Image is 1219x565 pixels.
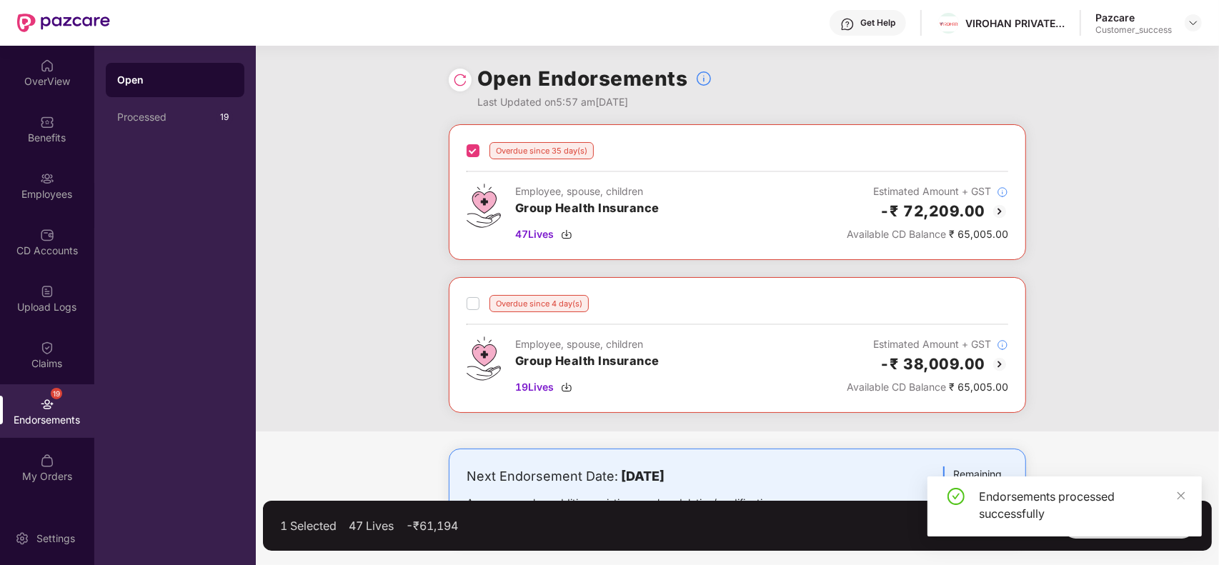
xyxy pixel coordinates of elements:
[515,352,660,371] h3: Group Health Insurance
[561,229,572,240] img: svg+xml;base64,PHN2ZyBpZD0iRG93bmxvYWQtMzJ4MzIiIHhtbG5zPSJodHRwOi8vd3d3LnczLm9yZy8yMDAwL3N2ZyIgd2...
[991,356,1008,373] img: svg+xml;base64,PHN2ZyBpZD0iQmFjay0yMHgyMCIgeG1sbnM9Imh0dHA6Ly93d3cudzMub3JnLzIwMDAvc3ZnIiB3aWR0aD...
[280,519,337,533] div: 1 Selected
[40,284,54,299] img: svg+xml;base64,PHN2ZyBpZD0iVXBsb2FkX0xvZ3MiIGRhdGEtbmFtZT0iVXBsb2FkIExvZ3MiIHhtbG5zPSJodHRwOi8vd3...
[860,17,895,29] div: Get Help
[943,466,1008,501] div: Remaining
[453,73,467,87] img: svg+xml;base64,PHN2ZyBpZD0iUmVsb2FkLTMyeDMyIiB4bWxucz0iaHR0cDovL3d3dy53My5vcmcvMjAwMC9zdmciIHdpZH...
[847,226,1008,242] div: ₹ 65,005.00
[847,379,1008,395] div: ₹ 65,005.00
[40,115,54,129] img: svg+xml;base64,PHN2ZyBpZD0iQmVuZWZpdHMiIHhtbG5zPSJodHRwOi8vd3d3LnczLm9yZy8yMDAwL3N2ZyIgd2lkdGg9Ij...
[847,184,1008,199] div: Estimated Amount + GST
[515,336,660,352] div: Employee, spouse, children
[406,519,458,533] div: -₹61,194
[997,339,1008,351] img: svg+xml;base64,PHN2ZyBpZD0iSW5mb18tXzMyeDMyIiBkYXRhLW5hbWU9IkluZm8gLSAzMngzMiIgeG1sbnM9Imh0dHA6Ly...
[1176,491,1186,501] span: close
[349,519,394,533] div: 47 Lives
[40,171,54,186] img: svg+xml;base64,PHN2ZyBpZD0iRW1wbG95ZWVzIiB4bWxucz0iaHR0cDovL3d3dy53My5vcmcvMjAwMC9zdmciIHdpZHRoPS...
[40,228,54,242] img: svg+xml;base64,PHN2ZyBpZD0iQ0RfQWNjb3VudHMiIGRhdGEtbmFtZT0iQ0QgQWNjb3VudHMiIHhtbG5zPSJodHRwOi8vd3...
[947,488,965,505] span: check-circle
[880,199,985,223] h2: -₹ 72,209.00
[467,495,819,526] div: Any new member addition, existing member deletion/modification before [DATE] will consider for th...
[515,184,660,199] div: Employee, spouse, children
[40,397,54,411] img: svg+xml;base64,PHN2ZyBpZD0iRW5kb3JzZW1lbnRzIiB4bWxucz0iaHR0cDovL3d3dy53My5vcmcvMjAwMC9zdmciIHdpZH...
[979,488,1185,522] div: Endorsements processed successfully
[847,228,946,240] span: Available CD Balance
[467,466,819,486] div: Next Endorsement Date:
[467,336,501,381] img: svg+xml;base64,PHN2ZyB4bWxucz0iaHR0cDovL3d3dy53My5vcmcvMjAwMC9zdmciIHdpZHRoPSI0Ny43MTQiIGhlaWdodD...
[997,186,1008,198] img: svg+xml;base64,PHN2ZyBpZD0iSW5mb18tXzMyeDMyIiBkYXRhLW5hbWU9IkluZm8gLSAzMngzMiIgeG1sbnM9Imh0dHA6Ly...
[489,295,589,312] div: Overdue since 4 day(s)
[938,16,959,31] img: Virohan%20logo%20(1).jpg
[515,199,660,218] h3: Group Health Insurance
[117,111,216,123] div: Processed
[1188,17,1199,29] img: svg+xml;base64,PHN2ZyBpZD0iRHJvcGRvd24tMzJ4MzIiIHhtbG5zPSJodHRwOi8vd3d3LnczLm9yZy8yMDAwL3N2ZyIgd2...
[40,59,54,73] img: svg+xml;base64,PHN2ZyBpZD0iSG9tZSIgeG1sbnM9Imh0dHA6Ly93d3cudzMub3JnLzIwMDAvc3ZnIiB3aWR0aD0iMjAiIG...
[467,184,501,228] img: svg+xml;base64,PHN2ZyB4bWxucz0iaHR0cDovL3d3dy53My5vcmcvMjAwMC9zdmciIHdpZHRoPSI0Ny43MTQiIGhlaWdodD...
[515,379,554,395] span: 19 Lives
[477,94,712,110] div: Last Updated on 5:57 am[DATE]
[840,17,855,31] img: svg+xml;base64,PHN2ZyBpZD0iSGVscC0zMngzMiIgeG1sbnM9Imh0dHA6Ly93d3cudzMub3JnLzIwMDAvc3ZnIiB3aWR0aD...
[477,63,688,94] h1: Open Endorsements
[1095,11,1172,24] div: Pazcare
[40,341,54,355] img: svg+xml;base64,PHN2ZyBpZD0iQ2xhaW0iIHhtbG5zPSJodHRwOi8vd3d3LnczLm9yZy8yMDAwL3N2ZyIgd2lkdGg9IjIwIi...
[847,381,946,393] span: Available CD Balance
[515,226,554,242] span: 47 Lives
[15,531,29,546] img: svg+xml;base64,PHN2ZyBpZD0iU2V0dGluZy0yMHgyMCIgeG1sbnM9Imh0dHA6Ly93d3cudzMub3JnLzIwMDAvc3ZnIiB3aW...
[1095,24,1172,36] div: Customer_success
[40,454,54,468] img: svg+xml;base64,PHN2ZyBpZD0iTXlfT3JkZXJzIiBkYXRhLW5hbWU9Ik15IE9yZGVycyIgeG1sbnM9Imh0dHA6Ly93d3cudz...
[965,16,1065,30] div: VIROHAN PRIVATE LIMITED
[695,70,712,87] img: svg+xml;base64,PHN2ZyBpZD0iSW5mb18tXzMyeDMyIiBkYXRhLW5hbWU9IkluZm8gLSAzMngzMiIgeG1sbnM9Imh0dHA6Ly...
[17,14,110,32] img: New Pazcare Logo
[621,469,665,484] b: [DATE]
[561,381,572,393] img: svg+xml;base64,PHN2ZyBpZD0iRG93bmxvYWQtMzJ4MzIiIHhtbG5zPSJodHRwOi8vd3d3LnczLm9yZy8yMDAwL3N2ZyIgd2...
[51,388,62,399] div: 19
[117,73,233,87] div: Open
[847,336,1008,352] div: Estimated Amount + GST
[489,142,594,159] div: Overdue since 35 day(s)
[216,109,233,126] div: 19
[880,352,985,376] h2: -₹ 38,009.00
[991,203,1008,220] img: svg+xml;base64,PHN2ZyBpZD0iQmFjay0yMHgyMCIgeG1sbnM9Imh0dHA6Ly93d3cudzMub3JnLzIwMDAvc3ZnIiB3aWR0aD...
[32,531,79,546] div: Settings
